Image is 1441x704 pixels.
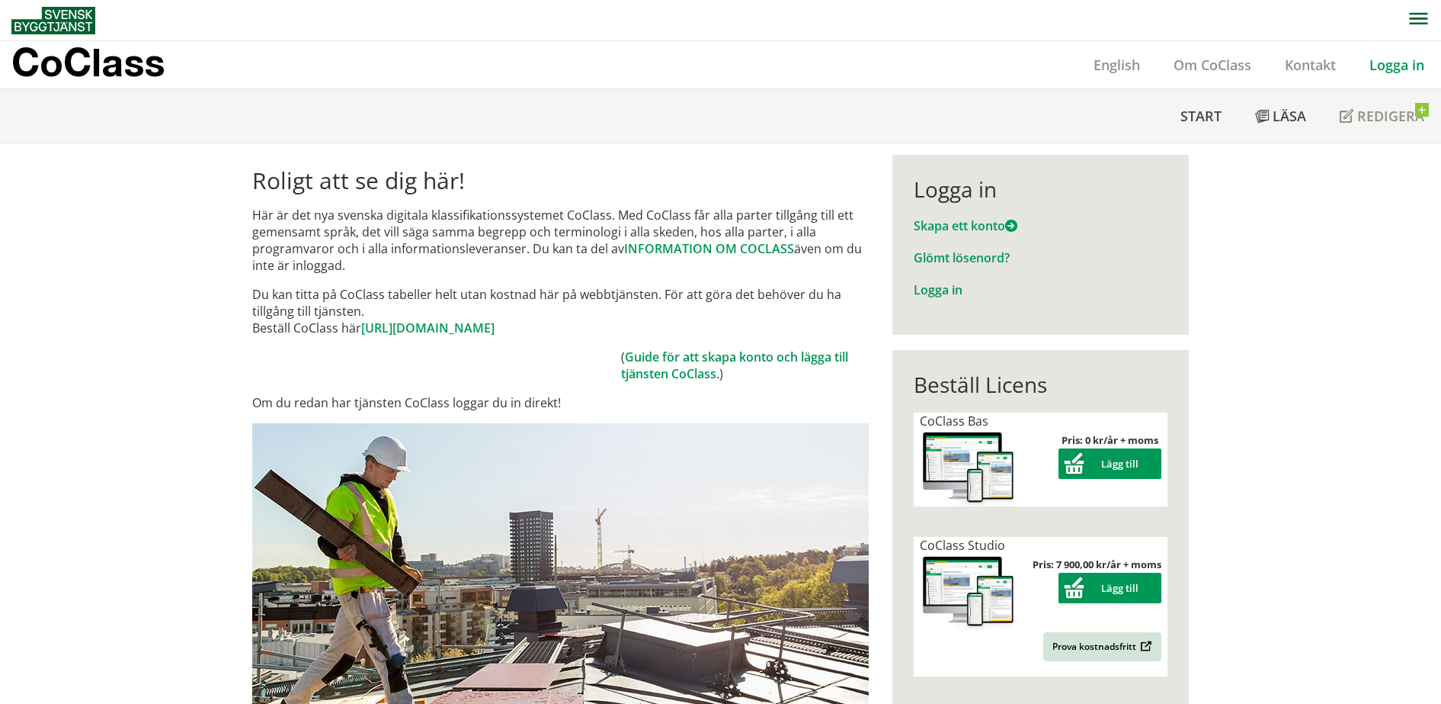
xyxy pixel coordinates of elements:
[361,320,495,336] a: [URL][DOMAIN_NAME]
[624,240,794,257] a: INFORMATION OM COCLASS
[1058,457,1161,471] a: Lägg till
[1058,448,1161,479] button: Lägg till
[1157,56,1268,74] a: Om CoClass
[11,7,95,34] img: Svensk Byggtjänst
[1353,56,1441,74] a: Logga in
[252,207,869,274] p: Här är det nya svenska digitala klassifikationssystemet CoClass. Med CoClass får alla parter till...
[11,53,165,71] p: CoClass
[1058,573,1161,603] button: Lägg till
[920,537,1005,554] span: CoClass Studio
[11,41,197,88] a: CoClass
[1138,641,1152,652] img: Outbound.png
[1268,56,1353,74] a: Kontakt
[914,249,1010,266] a: Glömt lösenord?
[1058,581,1161,595] a: Lägg till
[1077,56,1157,74] a: English
[252,394,869,411] p: Om du redan har tjänsten CoClass loggar du in direkt!
[1062,433,1158,447] strong: Pris: 0 kr/år + moms
[1273,107,1306,125] span: Läsa
[920,429,1017,506] img: coclass-license.jpg
[914,371,1167,397] div: Beställ Licens
[621,349,869,382] td: ( .)
[252,286,869,336] p: Du kan titta på CoClass tabeller helt utan kostnad här på webbtjänsten. För att göra det behöver ...
[914,281,962,298] a: Logga in
[914,176,1167,202] div: Logga in
[920,554,1017,631] img: coclass-license.jpg
[621,349,848,382] a: Guide för att skapa konto och lägga till tjänsten CoClass
[920,413,988,429] span: CoClass Bas
[1043,632,1161,661] a: Prova kostnadsfritt
[1238,89,1323,143] a: Läsa
[1033,558,1161,571] strong: Pris: 7 900,00 kr/år + moms
[1164,89,1238,143] a: Start
[1180,107,1222,125] span: Start
[914,217,1017,234] a: Skapa ett konto
[252,167,869,194] h1: Roligt att se dig här!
